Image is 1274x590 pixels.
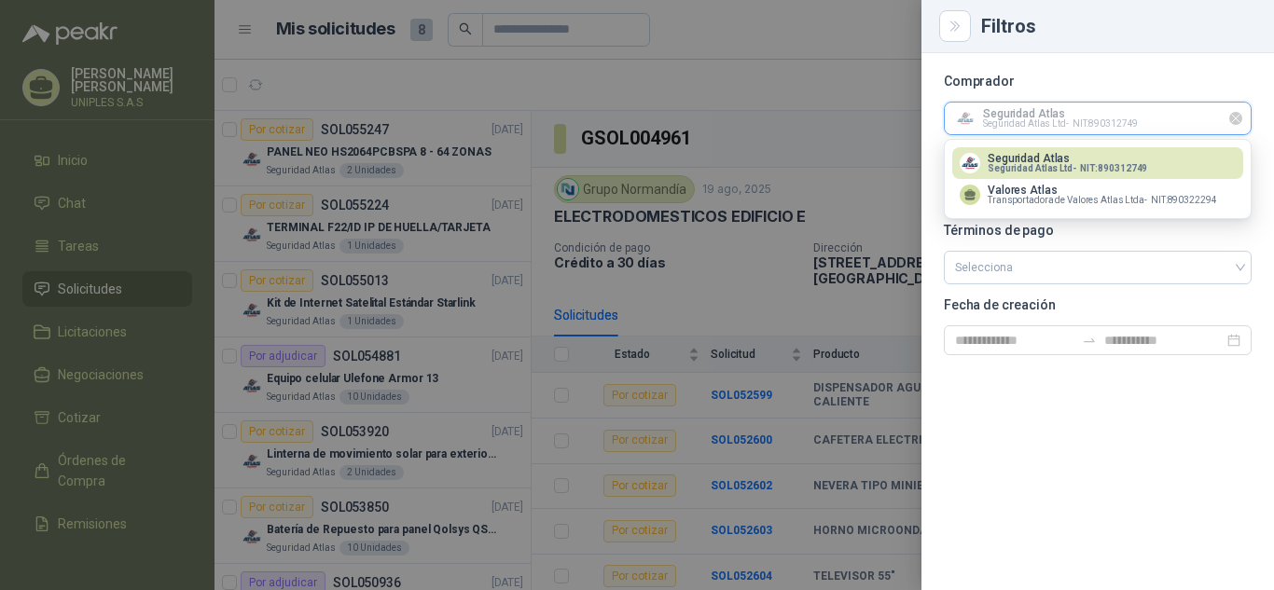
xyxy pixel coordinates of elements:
button: Close [944,15,966,37]
button: Valores AtlasTransportadora de Valores Atlas Ltda-NIT:890322294 [952,179,1243,211]
button: Limpiar [1229,112,1242,125]
button: Company LogoSeguridad AtlasSeguridad Atlas Ltd-NIT:890312749 [952,147,1243,179]
img: Company Logo [960,153,980,173]
span: Transportadora de Valores Atlas Ltda - [988,196,1147,205]
span: NIT : 890322294 [1151,196,1217,205]
p: Valores Atlas [988,185,1217,196]
p: Términos de pago [944,225,1252,236]
span: NIT : 890312749 [1080,164,1148,173]
span: swap-right [1082,333,1097,348]
span: to [1082,333,1097,348]
p: Fecha de creación [944,299,1252,310]
span: Seguridad Atlas Ltd - [988,164,1076,173]
p: Comprador [944,75,1252,87]
div: Filtros [981,17,1252,35]
p: Seguridad Atlas [988,153,1147,164]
